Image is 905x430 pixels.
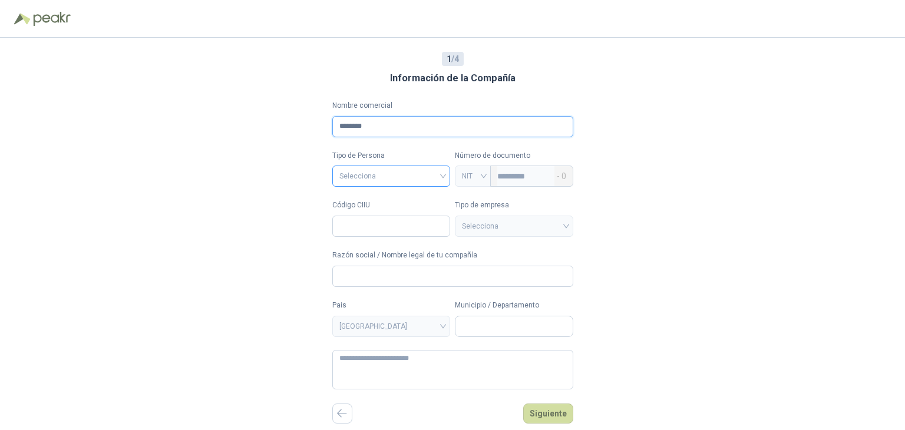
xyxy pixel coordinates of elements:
button: Siguiente [523,403,573,424]
span: - 0 [557,166,566,186]
label: Municipio / Departamento [455,300,573,311]
h3: Información de la Compañía [390,71,516,86]
span: COLOMBIA [339,317,444,335]
span: NIT [462,167,484,185]
p: Número de documento [455,150,573,161]
span: / 4 [447,52,459,65]
label: Razón social / Nombre legal de tu compañía [332,250,573,261]
b: 1 [447,54,451,64]
label: Tipo de empresa [455,200,573,211]
img: Peakr [33,12,71,26]
label: Nombre comercial [332,100,573,111]
label: Código CIIU [332,200,451,211]
img: Logo [14,13,31,25]
label: Tipo de Persona [332,150,451,161]
label: Pais [332,300,451,311]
